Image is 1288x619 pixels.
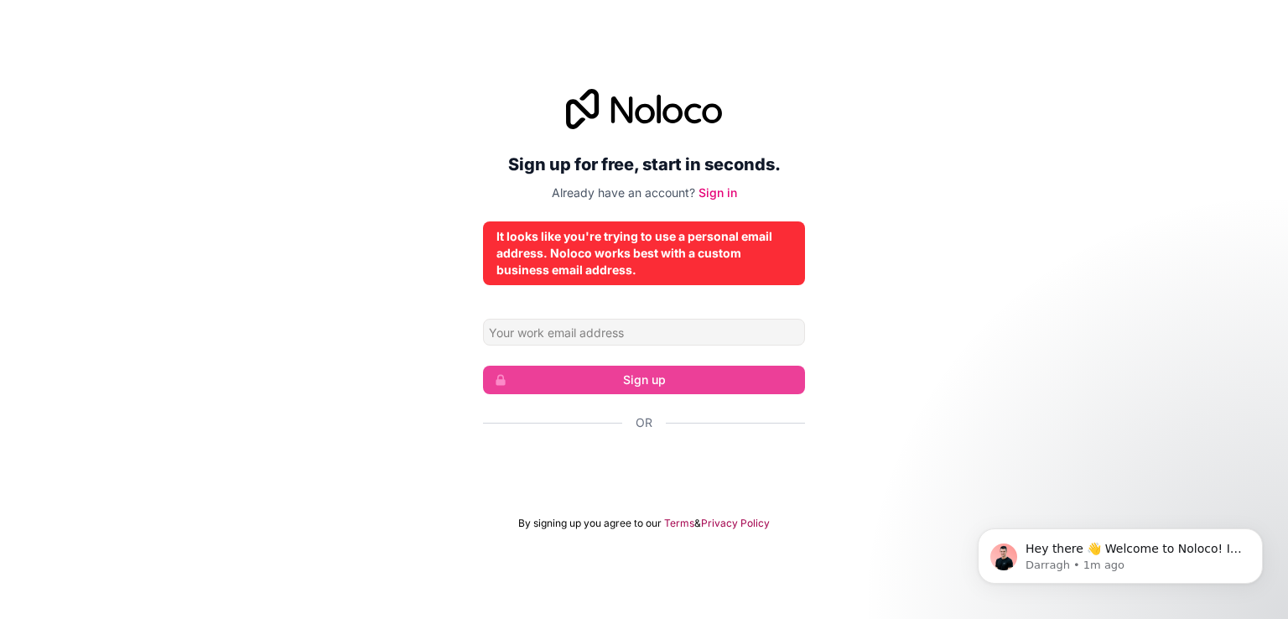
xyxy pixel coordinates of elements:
[953,493,1288,611] iframe: Intercom notifications message
[496,228,792,278] div: It looks like you're trying to use a personal email address. Noloco works best with a custom busi...
[483,149,805,179] h2: Sign up for free, start in seconds.
[518,517,662,530] span: By signing up you agree to our
[664,517,694,530] a: Terms
[483,319,805,346] input: Email address
[552,185,695,200] span: Already have an account?
[475,450,813,486] iframe: Botão "Fazer login com o Google"
[701,517,770,530] a: Privacy Policy
[699,185,737,200] a: Sign in
[694,517,701,530] span: &
[483,366,805,394] button: Sign up
[636,414,652,431] span: Or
